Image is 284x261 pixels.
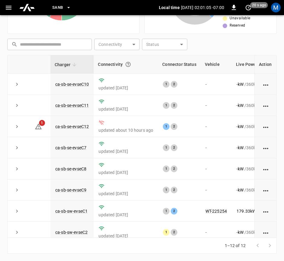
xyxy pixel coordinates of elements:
div: profile-icon [271,3,281,12]
div: 1 [163,208,169,214]
p: updated [DATE] [98,148,153,154]
a: ca-sb-se-evseC11 [55,103,89,108]
div: 2 [171,123,177,130]
div: 1 [163,229,169,236]
div: / 360 kW [237,145,272,151]
td: - [201,74,232,95]
div: 1 [163,102,169,109]
div: 2 [171,208,177,214]
span: 20 s ago [250,2,268,8]
a: 1 [35,124,42,129]
div: 2 [171,102,177,109]
div: 1 [163,144,169,151]
div: 1 [163,123,169,130]
p: - kW [237,166,244,172]
span: 1 [39,120,45,126]
button: expand row [12,164,21,173]
button: expand row [12,185,21,195]
div: 2 [171,187,177,193]
th: Live Power [232,55,276,74]
a: ca-sb-sw-evseC2 [55,230,88,235]
div: 2 [171,81,177,88]
div: action cell options [262,124,269,130]
div: 1 [163,187,169,193]
span: Unavailable [230,15,250,21]
p: updated [DATE] [98,106,153,112]
button: SanB [50,2,73,14]
p: - kW [237,102,244,108]
div: / 360 kW [237,187,272,193]
p: updated about 10 hours ago [98,127,153,133]
p: - kW [237,187,244,193]
button: expand row [12,101,21,110]
p: 179.33 kW [237,208,256,214]
th: Action [254,55,276,74]
div: 1 [163,166,169,172]
div: action cell options [262,187,269,193]
button: expand row [12,228,21,237]
p: - kW [237,145,244,151]
div: 2 [171,144,177,151]
p: [DATE] 02:01:05 -07:00 [181,5,224,11]
p: updated [DATE] [98,191,153,197]
div: 2 [171,229,177,236]
button: expand row [12,143,21,152]
p: 1–12 of 12 [225,243,246,249]
p: - kW [237,124,244,130]
div: 2 [171,166,177,172]
button: Connection between the charger and our software. [123,59,134,70]
div: / 360 kW [237,166,272,172]
p: updated [DATE] [98,85,153,91]
p: - kW [237,229,244,235]
td: - [201,116,232,137]
div: / 360 kW [237,124,272,130]
img: ampcontrol.io logo [19,2,35,13]
p: updated [DATE] [98,233,153,239]
td: - [201,158,232,179]
div: action cell options [262,145,269,151]
p: - kW [237,81,244,87]
a: ca-sb-se-evseC7 [55,145,86,150]
div: / 360 kW [237,208,272,214]
a: ca-sb-sw-evseC1 [55,209,88,214]
a: ca-sb-se-evseC10 [55,82,89,87]
td: - [201,95,232,116]
button: expand row [12,80,21,89]
div: / 360 kW [237,81,272,87]
p: updated [DATE] [98,212,153,218]
th: Vehicle [201,55,232,74]
a: ca-sb-se-evseC8 [55,166,86,171]
div: action cell options [262,166,269,172]
div: action cell options [262,81,269,87]
button: set refresh interval [244,3,253,12]
a: ca-sb-se-evseC9 [55,188,86,192]
td: - [201,222,232,243]
a: ca-sb-se-evseC12 [55,124,89,129]
span: SanB [52,4,63,11]
button: expand row [12,122,21,131]
div: action cell options [262,102,269,108]
a: WT-225254 [205,209,227,214]
span: Charger [55,61,78,68]
button: expand row [12,207,21,216]
div: action cell options [262,208,269,214]
div: / 360 kW [237,102,272,108]
td: - [201,179,232,201]
span: Reserved [230,23,245,29]
td: - [201,137,232,158]
div: / 360 kW [237,229,272,235]
p: Local time [159,5,180,11]
div: Connectivity [98,59,154,70]
th: Connector Status [158,55,200,74]
div: action cell options [262,229,269,235]
p: updated [DATE] [98,169,153,176]
div: 1 [163,81,169,88]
